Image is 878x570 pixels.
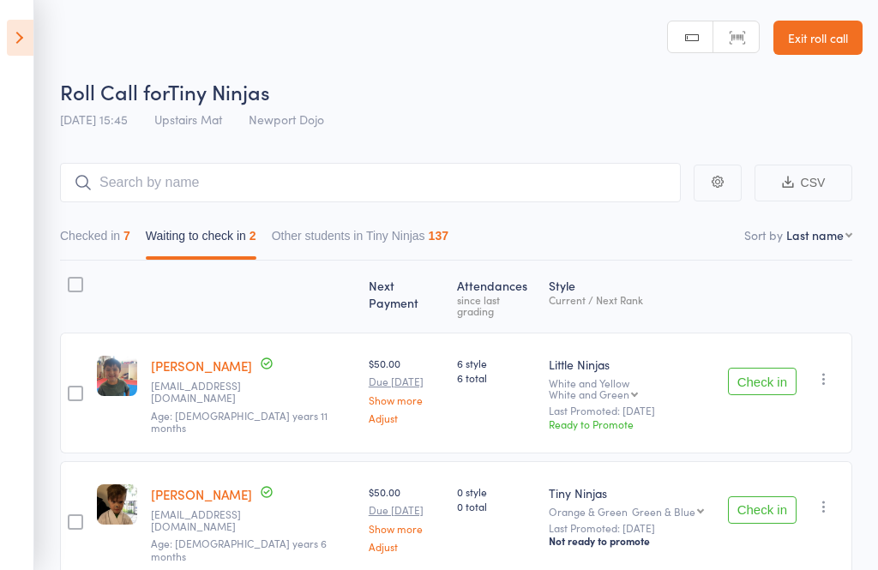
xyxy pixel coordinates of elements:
span: Newport Dojo [249,111,324,128]
img: image1750225611.png [97,484,137,525]
span: [DATE] 15:45 [60,111,128,128]
span: 6 total [457,370,535,385]
div: Next Payment [362,268,451,325]
img: image1736315061.png [97,356,137,396]
div: Style [542,268,721,325]
div: Orange & Green [549,506,714,517]
a: Exit roll call [773,21,863,55]
span: Age: [DEMOGRAPHIC_DATA] years 11 months [151,408,328,435]
a: [PERSON_NAME] [151,485,252,503]
span: Upstairs Mat [154,111,222,128]
span: Tiny Ninjas [168,77,270,105]
a: [PERSON_NAME] [151,357,252,375]
small: Last Promoted: [DATE] [549,522,714,534]
div: Ready to Promote [549,417,714,431]
span: 0 total [457,499,535,513]
div: Last name [786,226,844,243]
div: Green & Blue [632,506,695,517]
div: 137 [429,229,448,243]
div: White and Yellow [549,377,714,399]
button: Checked in7 [60,220,130,260]
small: gingerkrentz@gmail.com [151,508,262,533]
div: since last grading [457,294,535,316]
div: 7 [123,229,130,243]
a: Adjust [369,541,444,552]
button: Check in [728,368,797,395]
button: Waiting to check in2 [146,220,256,260]
div: 2 [250,229,256,243]
small: Due [DATE] [369,375,444,387]
span: 0 style [457,484,535,499]
div: Not ready to promote [549,534,714,548]
button: Check in [728,496,797,524]
small: Last Promoted: [DATE] [549,405,714,417]
div: Little Ninjas [549,356,714,373]
small: Due [DATE] [369,504,444,516]
div: Atten­dances [450,268,542,325]
span: Roll Call for [60,77,168,105]
small: jillmarieteo@gmail.com [151,380,262,405]
span: Age: [DEMOGRAPHIC_DATA] years 6 months [151,536,327,562]
div: Tiny Ninjas [549,484,714,501]
div: $50.00 [369,356,444,423]
input: Search by name [60,163,681,202]
label: Sort by [744,226,783,243]
button: CSV [755,165,852,201]
div: White and Green [549,388,629,399]
span: 6 style [457,356,535,370]
a: Show more [369,523,444,534]
a: Show more [369,394,444,405]
button: Other students in Tiny Ninjas137 [272,220,448,260]
div: Current / Next Rank [549,294,714,305]
div: $50.00 [369,484,444,552]
a: Adjust [369,412,444,423]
